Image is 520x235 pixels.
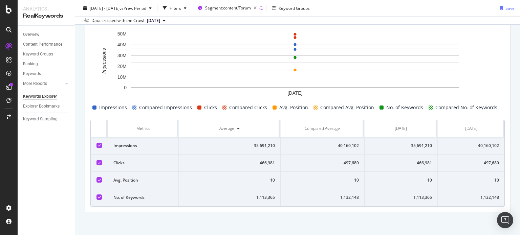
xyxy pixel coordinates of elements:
[370,194,432,201] div: 1,113,365
[279,103,308,112] span: Avg. Position
[108,172,179,189] td: Avg. Position
[23,70,41,77] div: Keywords
[195,3,259,14] button: Segment:content/Forum
[370,177,432,183] div: 10
[23,116,58,123] div: Keyword Sampling
[117,53,127,58] text: 30M
[184,160,275,166] div: 466,981
[286,194,359,201] div: 1,132,148
[108,189,179,206] td: No. of Keywords
[23,31,70,38] a: Overview
[23,80,47,87] div: More Reports
[443,160,499,166] div: 497,680
[219,125,234,132] div: Average
[23,51,53,58] div: Keyword Groups
[320,103,374,112] span: Compared Avg. Position
[184,177,275,183] div: 10
[370,143,432,149] div: 35,691,210
[170,5,181,11] div: Filters
[395,125,407,132] div: [DATE]
[443,177,499,183] div: 10
[23,61,70,68] a: Ranking
[99,103,127,112] span: Impressions
[386,103,423,112] span: No. of Keywords
[279,5,310,11] div: Keyword Groups
[23,51,70,58] a: Keyword Groups
[117,64,127,69] text: 20M
[23,70,70,77] a: Keywords
[23,41,62,48] div: Content Performance
[124,85,127,91] text: 0
[90,5,120,11] span: [DATE] - [DATE]
[120,5,146,11] span: vs Prev. Period
[505,5,515,11] div: Save
[23,41,70,48] a: Content Performance
[184,143,275,149] div: 35,691,210
[286,160,359,166] div: 497,680
[465,125,477,132] div: [DATE]
[269,3,312,14] button: Keyword Groups
[23,93,70,100] a: Keywords Explorer
[370,160,432,166] div: 466,981
[23,31,39,38] div: Overview
[23,103,60,110] div: Explorer Bookmarks
[108,137,179,155] td: Impressions
[144,17,168,25] button: [DATE]
[113,125,173,132] div: Metrics
[101,48,107,74] text: Impressions
[443,143,499,149] div: 40,160,102
[287,90,302,96] text: [DATE]
[139,103,192,112] span: Compared Impressions
[435,103,497,112] span: Compared No. of Keywords
[81,3,154,14] button: [DATE] - [DATE]vsPrev. Period
[229,103,267,112] span: Compared Clicks
[23,5,69,12] div: Analytics
[23,103,70,110] a: Explorer Bookmarks
[286,143,359,149] div: 40,160,102
[91,18,144,24] div: Data crossed with the Crawl
[286,177,359,183] div: 10
[147,18,160,24] span: 2025 Aug. 4th
[205,5,251,11] span: Segment: content/Forum
[23,61,38,68] div: Ranking
[204,103,217,112] span: Clicks
[90,30,500,98] svg: A chart.
[160,3,189,14] button: Filters
[117,31,127,37] text: 50M
[108,155,179,172] td: Clicks
[497,3,515,14] button: Save
[23,93,57,100] div: Keywords Explorer
[443,194,499,201] div: 1,132,148
[117,74,127,80] text: 10M
[23,80,63,87] a: More Reports
[184,194,275,201] div: 1,113,365
[23,12,69,20] div: RealKeywords
[305,125,340,132] div: Compared Average
[497,212,513,228] div: Open Intercom Messenger
[23,116,70,123] a: Keyword Sampling
[117,42,127,47] text: 40M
